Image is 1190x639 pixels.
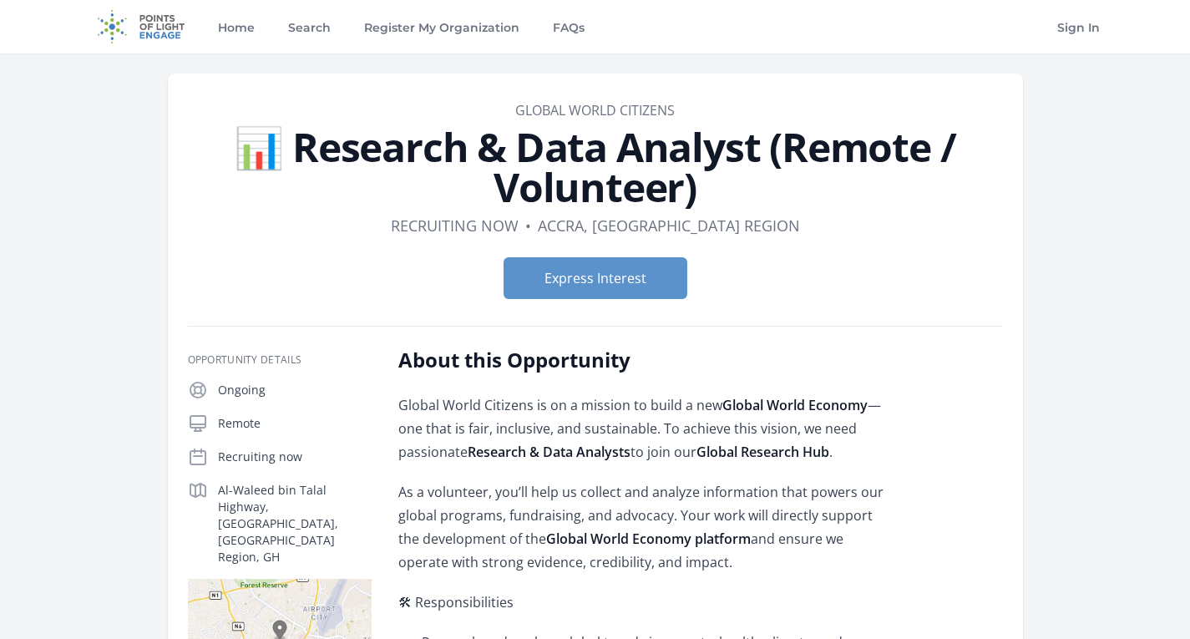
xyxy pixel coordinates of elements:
p: As a volunteer, you’ll help us collect and analyze information that powers our global programs, f... [398,480,887,574]
strong: Global Research Hub [696,443,829,461]
a: Global World Citizens [515,101,675,119]
p: Remote [218,415,372,432]
h3: Opportunity Details [188,353,372,367]
div: • [525,214,531,237]
strong: Research & Data Analysts [468,443,630,461]
p: Recruiting now [218,449,372,465]
p: Ongoing [218,382,372,398]
p: 🛠 Responsibilities [398,591,887,614]
h2: About this Opportunity [398,347,887,373]
strong: Global World Economy [722,396,868,414]
button: Express Interest [504,257,687,299]
p: Global World Citizens is on a mission to build a new — one that is fair, inclusive, and sustainab... [398,393,887,464]
dd: Accra, [GEOGRAPHIC_DATA] Region [538,214,800,237]
p: Al-Waleed bin Talal Highway, [GEOGRAPHIC_DATA], [GEOGRAPHIC_DATA] Region, GH [218,482,372,565]
strong: Global World Economy platform [546,530,751,548]
dd: Recruiting now [391,214,519,237]
h1: 📊 Research & Data Analyst (Remote / Volunteer) [188,127,1003,207]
